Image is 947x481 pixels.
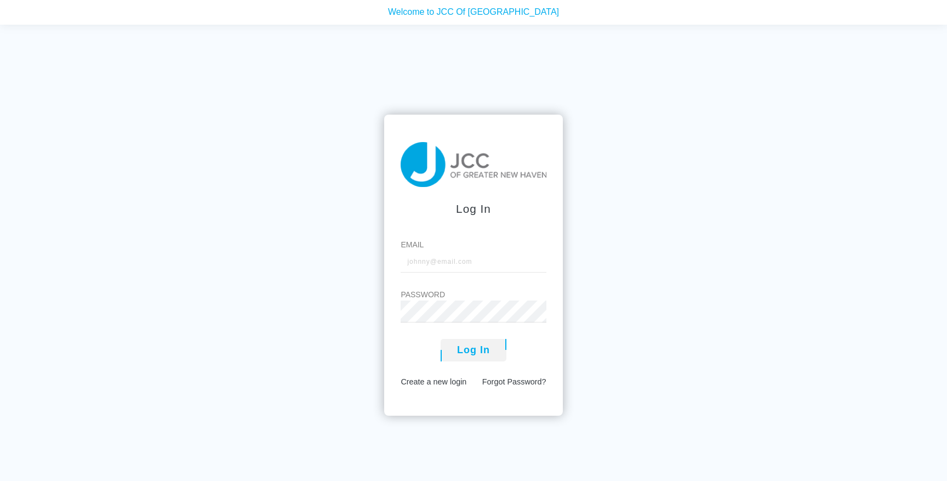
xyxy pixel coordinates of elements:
label: Email [401,239,546,251]
p: Welcome to JCC Of [GEOGRAPHIC_DATA] [8,2,939,16]
button: Log In [441,339,506,361]
div: Log In [401,200,546,217]
a: Forgot Password? [482,377,546,386]
img: taiji-logo.png [401,142,546,187]
label: Password [401,289,546,301]
input: johnny@email.com [401,251,546,273]
a: Create a new login [401,377,466,386]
